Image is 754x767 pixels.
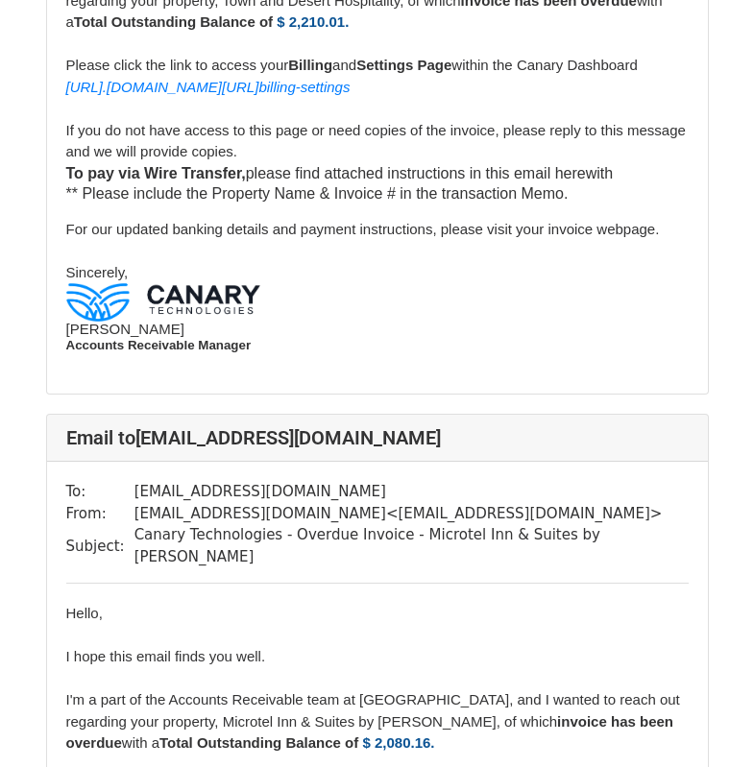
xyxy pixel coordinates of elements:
[66,283,260,322] img: c29b55174a6d10e35b8ed12ea38c4a16ab5ad042.png
[134,524,689,567] td: Canary Technologies - Overdue Invoice - Microtel Inn & Suites by [PERSON_NAME]
[277,13,349,30] font: $ 2,210.01
[66,221,660,237] span: For our updated banking details and payment instructions, please visit your invoice webpage.
[66,321,184,337] span: [PERSON_NAME]
[66,481,134,503] td: To:
[66,79,351,95] i: [URL]. [DOMAIN_NAME][URL] billing-settings
[66,122,686,160] span: If you do not have access to this page or need copies of the invoice, please reply to this messag...
[66,605,103,621] span: Hello,
[66,426,689,449] h4: Email to [EMAIL_ADDRESS][DOMAIN_NAME]
[66,503,134,525] td: From:
[66,185,569,202] span: ** Please include the Property Name & Invoice # in the transaction Memo.
[66,691,680,751] span: I'm a part of the Accounts Receivable team at [GEOGRAPHIC_DATA], and I wanted to reach out regard...
[66,338,252,352] span: Accounts Receivable Manager
[66,648,266,664] span: I hope this email finds you well.
[159,734,362,751] b: Total Outstanding Balance of
[66,524,134,567] td: Subject:
[345,13,349,30] span: .
[134,481,689,503] td: [EMAIL_ADDRESS][DOMAIN_NAME]
[356,57,451,73] b: Settings Page
[362,734,434,751] font: $ 2,080.16
[66,79,351,95] a: [URL].[DOMAIN_NAME][URL]billing-settings
[430,734,434,751] span: .
[74,13,277,30] b: Total Outstanding Balance of
[66,165,614,181] span: please find attached instructions in this email herewith
[134,503,689,525] td: [EMAIL_ADDRESS][DOMAIN_NAME] < [EMAIL_ADDRESS][DOMAIN_NAME] >
[658,675,754,767] iframe: Chat Widget
[66,57,638,73] span: Please click the link to access your and within the Canary Dashboard
[66,264,129,280] span: Sincerely,
[66,165,246,181] strong: To pay via Wire Transfer,
[288,57,332,73] b: Billing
